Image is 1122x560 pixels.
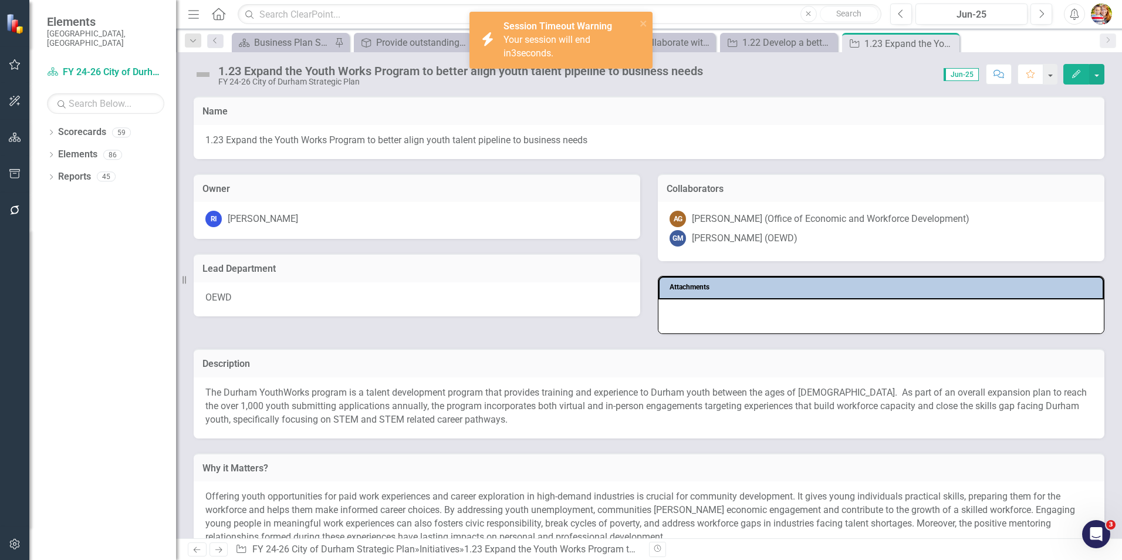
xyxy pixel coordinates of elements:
a: 1.22 Develop a better outreach/awareness plan to educate the community on NC Works programs/offer... [723,35,834,50]
div: Business Plan Status Update [254,35,332,50]
a: Business Plan Status Update [235,35,332,50]
input: Search Below... [47,93,164,114]
button: Jun-25 [915,4,1028,25]
img: Shari Metcalfe [1091,4,1112,25]
p: Offering youth opportunities for paid work experiences and career exploration in high-demand indu... [205,490,1093,544]
button: close [640,16,648,30]
div: » » [235,543,640,556]
h3: Description [202,359,1096,369]
h3: Why it Matters? [202,463,1096,474]
div: GM [670,230,686,247]
div: FY 24-26 City of Durham Strategic Plan [218,77,703,86]
div: 1.22 Develop a better outreach/awareness plan to educate the community on NC Works programs/offer... [742,35,834,50]
a: 1.21 Collaborate with educational and training institutions to equip current residents for high-g... [601,35,712,50]
a: Scorecards [58,126,106,139]
a: Elements [58,148,97,161]
h3: Lead Department [202,264,631,274]
span: Search [836,9,861,18]
span: Elements [47,15,164,29]
div: 1.23 Expand the Youth Works Program to better align youth talent pipeline to business needs [464,544,846,555]
button: Search [820,6,878,22]
div: [PERSON_NAME] (Office of Economic and Workforce Development) [692,212,969,226]
div: [PERSON_NAME] (OEWD) [692,232,797,245]
h3: Name [202,106,1096,117]
iframe: Intercom live chat [1082,520,1110,548]
a: Provide outstanding customer service through efficient and effective inspection processes [357,35,468,50]
img: Not Defined [194,65,212,84]
div: 86 [103,150,122,160]
span: The Durham YouthWorks program is a talent development program that provides training and experien... [205,387,1087,425]
span: 1.23 Expand the Youth Works Program to better align youth talent pipeline to business needs [205,134,1093,147]
a: Reports [58,170,91,184]
div: [PERSON_NAME] [228,212,298,226]
a: Initiatives [420,544,459,555]
div: 1.23 Expand the Youth Works Program to better align youth talent pipeline to business needs [218,65,703,77]
a: FY 24-26 City of Durham Strategic Plan [252,544,415,555]
span: OEWD [205,292,232,303]
h3: Owner [202,184,631,194]
span: 3 [511,48,516,59]
h3: Attachments [670,284,1097,291]
div: AG [670,211,686,227]
div: 1.23 Expand the Youth Works Program to better align youth talent pipeline to business needs [864,36,957,51]
div: 1.21 Collaborate with educational and training institutions to equip current residents for high-g... [620,35,712,50]
small: [GEOGRAPHIC_DATA], [GEOGRAPHIC_DATA] [47,29,164,48]
span: 3 [1106,520,1116,529]
h3: Collaborators [667,184,1096,194]
div: Provide outstanding customer service through efficient and effective inspection processes [376,35,468,50]
img: ClearPoint Strategy [6,14,26,34]
a: FY 24-26 City of Durham Strategic Plan [47,66,164,79]
div: 45 [97,172,116,182]
div: RI [205,211,222,227]
input: Search ClearPoint... [238,4,881,25]
span: Jun-25 [944,68,979,81]
div: Jun-25 [920,8,1023,22]
strong: Session Timeout Warning [503,21,612,32]
div: 59 [112,127,131,137]
span: Your session will end in seconds. [503,34,590,59]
